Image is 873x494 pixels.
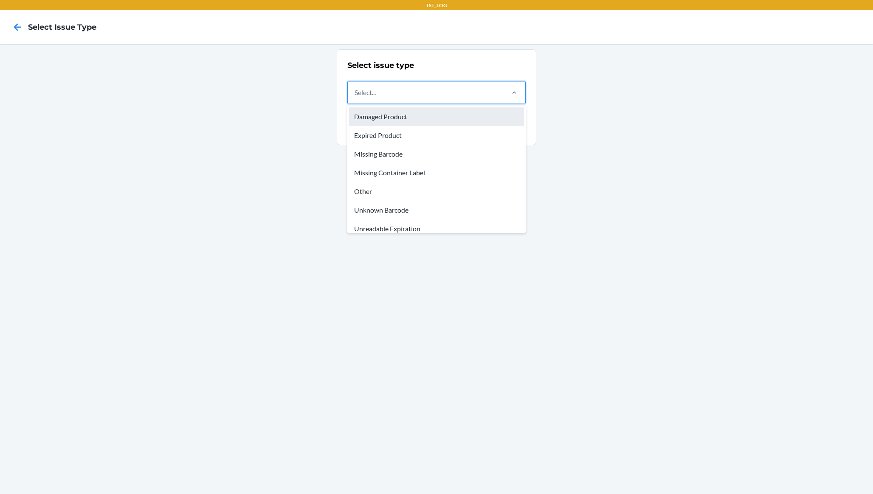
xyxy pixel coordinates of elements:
div: Select... [355,87,376,98]
div: Damaged Product [349,107,524,126]
div: Unreadable Expiration [349,219,524,238]
h2: Select issue type [347,60,526,71]
p: TST_LOG [426,2,447,9]
div: Missing Container Label [349,163,524,182]
div: Expired Product [349,126,524,145]
div: Unknown Barcode [349,201,524,219]
div: Missing Barcode [349,145,524,163]
h4: Select Issue Type [28,22,96,33]
div: Other [349,182,524,201]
